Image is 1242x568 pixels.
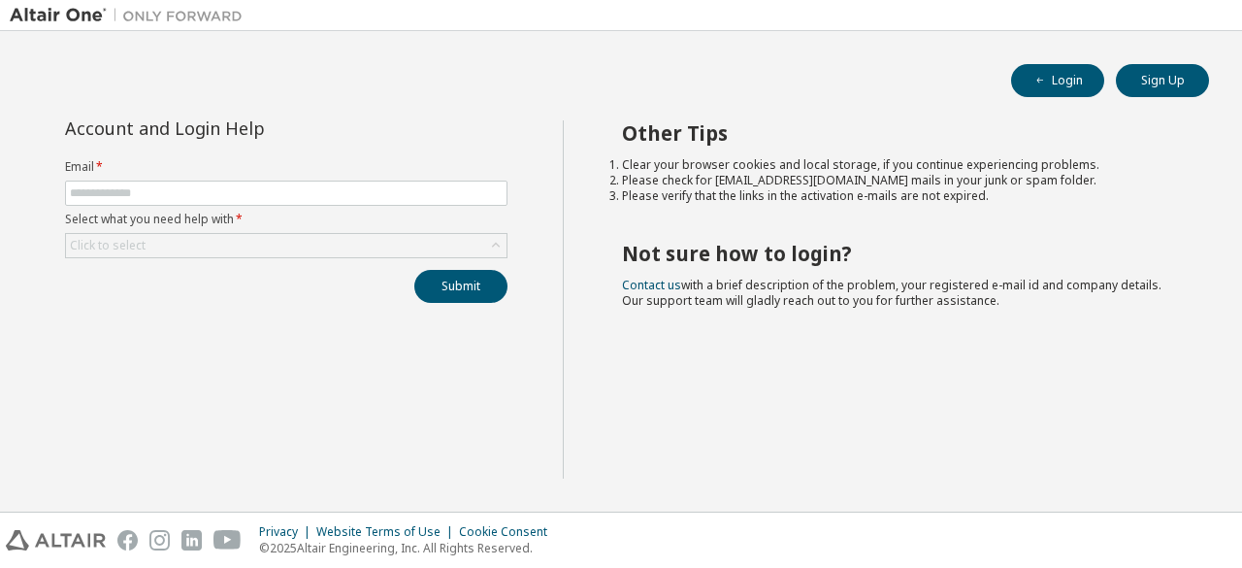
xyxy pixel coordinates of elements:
div: Account and Login Help [65,120,419,136]
a: Contact us [622,277,681,293]
button: Login [1011,64,1104,97]
img: linkedin.svg [181,530,202,551]
img: Altair One [10,6,252,25]
li: Clear your browser cookies and local storage, if you continue experiencing problems. [622,157,1175,173]
label: Select what you need help with [65,212,507,227]
div: Cookie Consent [459,524,559,540]
img: youtube.svg [213,530,242,551]
h2: Not sure how to login? [622,241,1175,266]
label: Email [65,159,507,175]
div: Website Terms of Use [316,524,459,540]
div: Privacy [259,524,316,540]
li: Please verify that the links in the activation e-mails are not expired. [622,188,1175,204]
img: altair_logo.svg [6,530,106,551]
p: © 2025 Altair Engineering, Inc. All Rights Reserved. [259,540,559,556]
div: Click to select [70,238,146,253]
button: Sign Up [1116,64,1209,97]
div: Click to select [66,234,507,257]
h2: Other Tips [622,120,1175,146]
li: Please check for [EMAIL_ADDRESS][DOMAIN_NAME] mails in your junk or spam folder. [622,173,1175,188]
img: instagram.svg [149,530,170,551]
button: Submit [414,270,507,303]
img: facebook.svg [117,530,138,551]
span: with a brief description of the problem, your registered e-mail id and company details. Our suppo... [622,277,1161,309]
